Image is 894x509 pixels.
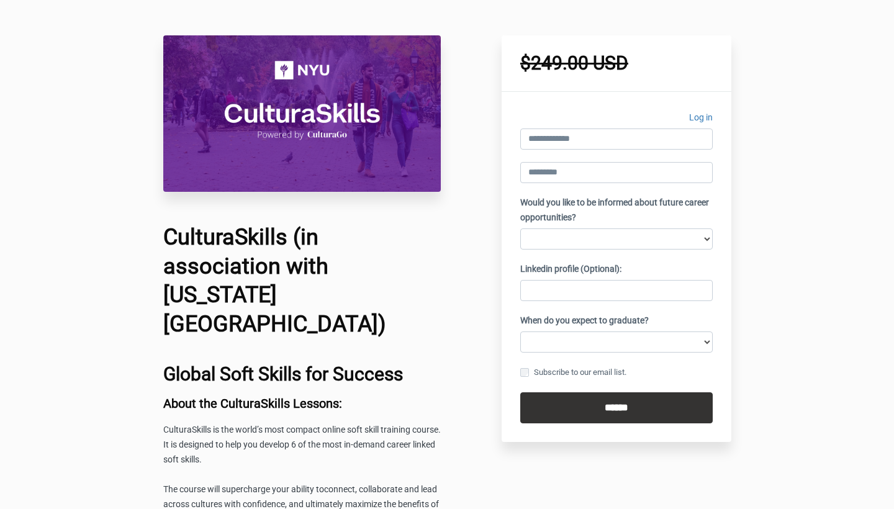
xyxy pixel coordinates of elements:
span: CulturaSkills is the world’s most compact online soft skill training course. It is designed to he... [163,425,441,464]
label: When do you expect to graduate? [520,313,649,328]
h3: About the CulturaSkills Lessons: [163,397,441,410]
label: Subscribe to our email list. [520,366,626,379]
span: The course will supercharge your ability to [163,484,324,494]
img: 31710be-8b5f-527-66b4-0ce37cce11c4_CulturaSkills_NYU_Course_Header_Image.png [163,35,441,192]
label: Linkedin profile (Optional): [520,262,621,277]
a: Log in [689,110,713,128]
label: Would you like to be informed about future career opportunities? [520,196,713,225]
h1: $249.00 USD [520,54,713,73]
h1: CulturaSkills (in association with [US_STATE][GEOGRAPHIC_DATA]) [163,223,441,339]
input: Subscribe to our email list. [520,368,529,377]
b: Global Soft Skills for Success [163,363,403,385]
